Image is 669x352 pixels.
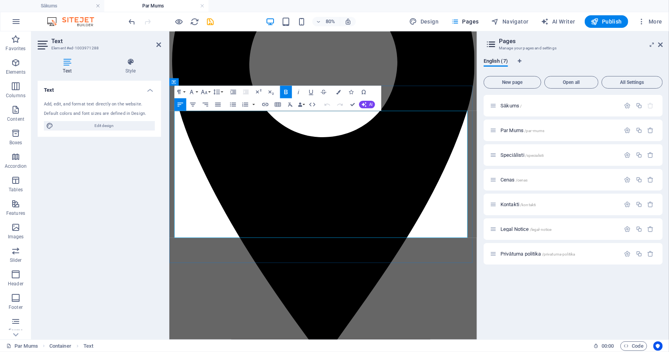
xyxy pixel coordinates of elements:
[406,15,442,28] div: Design (Ctrl+Alt+Y)
[636,226,642,232] div: Duplicate
[8,234,24,240] p: Images
[525,153,544,158] span: /specialisti
[624,127,631,134] div: Settings
[636,127,642,134] div: Duplicate
[498,227,620,232] div: Legal Notice/legal-notice
[487,80,538,85] span: New page
[9,140,22,146] p: Boxes
[174,17,184,26] button: Click here to leave preview mode and continue editing
[636,152,642,158] div: Duplicate
[51,45,145,52] h3: Element #ed-1003971288
[624,102,631,109] div: Settings
[174,98,186,111] button: Align Left
[498,177,620,182] div: Cenas/cenas
[49,341,93,351] nav: breadcrumb
[500,152,544,158] span: Click to open page
[5,163,27,169] p: Accordion
[593,341,614,351] h6: Session time
[240,85,252,98] button: Decrease Indent
[602,76,663,89] button: All Settings
[500,251,575,257] span: Click to open page
[8,281,24,287] p: Header
[44,111,155,117] div: Default colors and font sizes are defined in Design.
[544,76,598,89] button: Open all
[83,341,93,351] span: Click to select. Double-click to edit
[520,203,536,207] span: /kontakti
[498,152,620,158] div: Speciālisti/specialisti
[516,178,528,182] span: /cenas
[500,127,544,133] span: Click to open page
[9,328,23,334] p: Forms
[591,18,622,25] span: Publish
[500,177,528,183] span: Click to open page
[206,17,215,26] button: save
[647,102,654,109] div: The startpage cannot be deleted
[199,85,211,98] button: Font Size
[306,98,318,111] button: HTML
[500,226,551,232] span: Click to open page
[369,102,373,106] span: AI
[227,98,239,111] button: Unordered List
[624,341,644,351] span: Code
[636,102,642,109] div: Duplicate
[624,176,631,183] div: Settings
[498,251,620,256] div: Privātuma politika/privatuma-politika
[499,45,647,52] h3: Manage your pages and settings
[602,341,614,351] span: 00 00
[49,341,71,351] span: Click to select. Double-click to edit
[542,252,575,256] span: /privatuma-politika
[321,98,333,111] button: Undo (Ctrl+Z)
[285,98,296,111] button: Clear Formatting
[647,201,654,208] div: Remove
[297,98,306,111] button: Data Bindings
[10,257,22,263] p: Slider
[252,85,264,98] button: Superscript
[292,85,304,98] button: Italic (Ctrl+I)
[410,18,439,25] span: Design
[620,341,647,351] button: Code
[7,116,24,122] p: Content
[190,17,199,26] i: Reload page
[9,304,23,310] p: Footer
[265,85,277,98] button: Subscript
[199,98,211,111] button: Align Right
[359,101,375,108] button: AI
[280,85,292,98] button: Bold (Ctrl+B)
[520,104,522,108] span: /
[448,15,482,28] button: Pages
[174,85,186,98] button: Paragraph Format
[624,250,631,257] div: Settings
[406,15,442,28] button: Design
[206,17,215,26] i: Save (Ctrl+S)
[6,210,25,216] p: Features
[624,226,631,232] div: Settings
[259,98,271,111] button: Insert Link
[638,18,662,25] span: More
[187,85,199,98] button: Font Family
[491,18,529,25] span: Navigator
[635,15,665,28] button: More
[190,17,199,26] button: reload
[345,85,357,98] button: Icons
[451,18,479,25] span: Pages
[324,17,337,26] h6: 80%
[6,93,25,99] p: Columns
[636,201,642,208] div: Duplicate
[498,202,620,207] div: Kontakti/kontakti
[530,227,552,232] span: /legal-notice
[6,69,26,75] p: Elements
[647,152,654,158] div: Remove
[5,45,25,52] p: Favorites
[624,152,631,158] div: Settings
[44,121,155,131] button: Edit design
[212,98,224,111] button: Align Justify
[312,17,340,26] button: 80%
[344,18,352,25] i: On resize automatically adjust zoom level to fit chosen device.
[227,85,239,98] button: Increase Indent
[187,98,199,111] button: Align Center
[358,85,370,98] button: Special Characters
[647,127,654,134] div: Remove
[51,38,161,45] h2: Text
[6,341,38,351] a: Click to cancel selection. Double-click to open Pages
[585,15,628,28] button: Publish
